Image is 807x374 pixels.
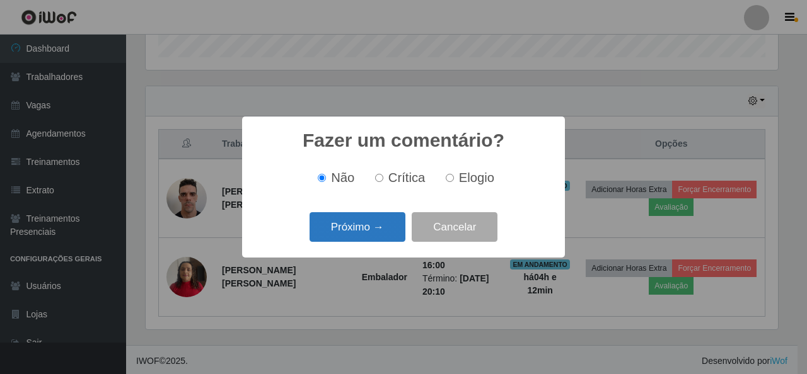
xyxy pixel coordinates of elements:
[459,171,494,184] span: Elogio
[388,171,426,184] span: Crítica
[412,212,497,242] button: Cancelar
[318,174,326,182] input: Não
[375,174,383,182] input: Crítica
[310,212,405,242] button: Próximo →
[331,171,354,184] span: Não
[303,129,504,152] h2: Fazer um comentário?
[446,174,454,182] input: Elogio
